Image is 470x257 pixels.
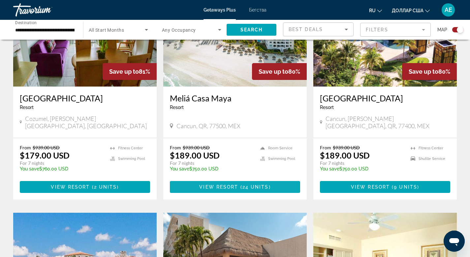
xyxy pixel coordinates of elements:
span: Destination [15,20,37,25]
p: For 7 nights [320,160,404,166]
p: For 7 nights [170,160,254,166]
span: You save [20,166,39,171]
span: Room Service [268,146,293,150]
span: Resort [320,105,334,110]
span: $939.00 USD [33,145,60,150]
p: $760.00 USD [20,166,104,171]
a: Травориум [13,1,79,18]
span: You save [170,166,189,171]
span: Resort [20,105,34,110]
a: Бегства [249,7,266,13]
span: From [320,145,331,150]
span: Resort [170,105,184,110]
span: ( ) [390,184,419,190]
button: View Resort(24 units) [170,181,300,193]
a: [GEOGRAPHIC_DATA] [20,93,150,103]
span: Save up to [109,68,139,75]
a: Getaways Plus [204,7,236,13]
button: View Resort(2 units) [20,181,150,193]
p: $189.00 USD [320,150,370,160]
span: Best Deals [289,27,323,32]
p: For 7 nights [20,160,104,166]
span: Any Occupancy [162,27,196,33]
font: ru [369,8,376,13]
span: 24 units [242,184,269,190]
div: 80% [402,63,457,80]
a: [GEOGRAPHIC_DATA] [320,93,450,103]
p: $750.00 USD [170,166,254,171]
span: 2 units [94,184,117,190]
span: View Resort [351,184,390,190]
span: Swimming Pool [268,157,295,161]
iframe: Кнопка запуска окна обмена сообщениями [444,231,465,252]
span: Fitness Center [118,146,143,150]
span: Cozumel, [PERSON_NAME][GEOGRAPHIC_DATA], [GEOGRAPHIC_DATA] [25,115,150,129]
div: 81% [103,63,157,80]
span: Swimming Pool [118,157,145,161]
span: Save up to [409,68,438,75]
font: АЕ [445,6,452,13]
button: Меню пользователя [440,3,457,17]
mat-select: Sort by [289,25,348,33]
span: Map [437,25,447,34]
p: $179.00 USD [20,150,70,160]
span: Search [240,27,263,32]
span: You save [320,166,339,171]
span: $939.00 USD [183,145,210,150]
span: Fitness Center [419,146,443,150]
span: $939.00 USD [333,145,360,150]
button: View Resort(9 units) [320,181,450,193]
button: Filter [360,22,431,37]
span: Cancun, QR, 77500, MEX [176,122,240,129]
div: 80% [252,63,307,80]
span: View Resort [199,184,238,190]
span: From [170,145,181,150]
font: доллар США [392,8,423,13]
span: ( ) [90,184,119,190]
span: From [20,145,31,150]
button: Изменить валюту [392,6,430,15]
span: Cancun, [PERSON_NAME][GEOGRAPHIC_DATA], QR, 77400, MEX [326,115,450,129]
span: View Resort [51,184,90,190]
span: 9 units [394,184,417,190]
p: $750.00 USD [320,166,404,171]
button: Изменить язык [369,6,382,15]
p: $189.00 USD [170,150,220,160]
a: Meliá Casa Maya [170,93,300,103]
span: All Start Months [89,27,124,33]
span: Shuttle Service [419,157,445,161]
span: ( ) [238,184,270,190]
button: Search [227,24,276,36]
span: Save up to [259,68,288,75]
